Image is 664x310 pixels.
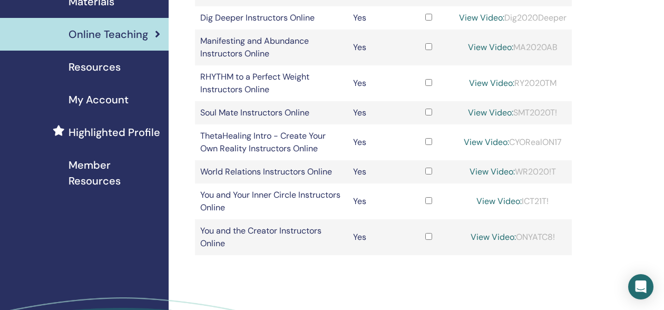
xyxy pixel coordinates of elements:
div: Dig2020Deeper [459,12,567,24]
td: RHYTHM to a Perfect Weight Instructors Online [195,65,348,101]
td: World Relations Instructors Online [195,160,348,183]
td: ThetaHealing Intro - Create Your Own Reality Instructors Online [195,124,348,160]
a: View Video: [464,137,509,148]
td: You and Your Inner Circle Instructors Online [195,183,348,219]
span: Member Resources [69,157,160,189]
div: Open Intercom Messenger [628,274,653,299]
div: SMT2020T! [459,106,567,119]
div: WR2020!T [459,166,567,178]
td: Dig Deeper Instructors Online [195,6,348,30]
td: Soul Mate Instructors Online [195,101,348,124]
div: ONYATC8! [459,231,567,244]
a: View Video: [476,196,522,207]
td: Yes [348,101,404,124]
td: Yes [348,183,404,219]
span: Online Teaching [69,26,148,42]
td: Yes [348,65,404,101]
div: ICT21T! [459,195,567,208]
div: CYORealON17 [459,136,567,149]
td: Yes [348,6,404,30]
td: Yes [348,124,404,160]
span: Highlighted Profile [69,124,160,140]
a: View Video: [468,107,513,118]
td: Yes [348,160,404,183]
a: View Video: [468,42,513,53]
td: Manifesting and Abundance Instructors Online [195,30,348,65]
td: Yes [348,219,404,255]
a: View Video: [459,12,504,23]
div: RY2020TM [459,77,567,90]
div: MA2020AB [459,41,567,54]
a: View Video: [470,166,515,177]
a: View Video: [469,77,514,89]
td: You and the Creator Instructors Online [195,219,348,255]
td: Yes [348,30,404,65]
span: My Account [69,92,129,108]
span: Resources [69,59,121,75]
a: View Video: [471,231,516,243]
